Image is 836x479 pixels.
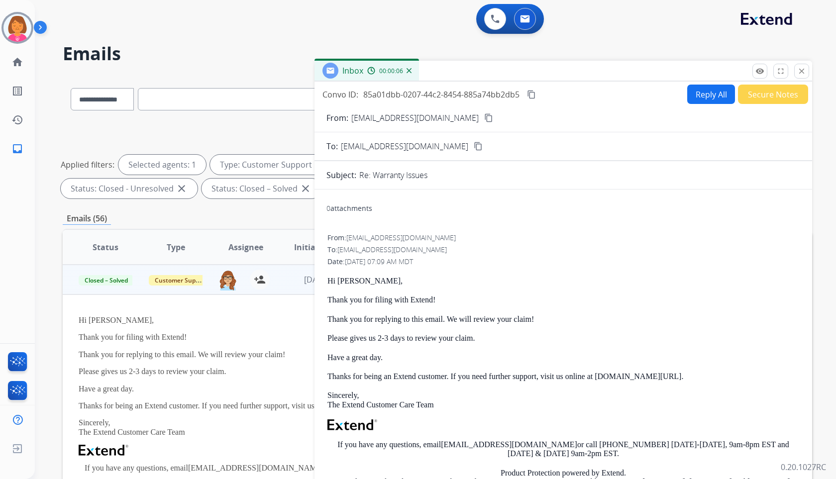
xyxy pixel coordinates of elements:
[326,203,372,213] div: attachments
[345,257,413,266] span: [DATE] 07:09 AM MDT
[79,275,134,286] span: Closed – Solved
[11,114,23,126] mat-icon: history
[322,89,358,100] p: Convo ID:
[300,183,312,194] mat-icon: close
[797,67,806,76] mat-icon: close
[61,179,198,198] div: Status: Closed - Unresolved
[11,143,23,155] mat-icon: inbox
[687,85,735,104] button: Reply All
[327,245,799,255] div: To:
[79,418,656,437] p: Sincerely, The Extend Customer Care Team
[61,159,114,171] p: Applied filters:
[79,445,128,456] img: Extend Logo
[3,14,31,42] img: avatar
[755,67,764,76] mat-icon: remove_red_eye
[327,419,377,430] img: Extend Logo
[781,461,826,473] p: 0.20.1027RC
[327,334,799,343] p: Please gives us 2-3 days to review your claim.
[327,295,799,304] p: Thank you for filing with Extend!
[379,67,403,75] span: 00:00:06
[441,440,577,449] a: [EMAIL_ADDRESS][DOMAIN_NAME]
[93,241,118,253] span: Status
[327,391,799,409] p: Sincerely, The Extend Customer Care Team
[314,159,326,171] mat-icon: close
[351,112,479,124] p: [EMAIL_ADDRESS][DOMAIN_NAME]
[474,142,483,151] mat-icon: content_copy
[326,140,338,152] p: To:
[527,90,536,99] mat-icon: content_copy
[79,333,656,342] p: Thank you for filing with Extend!
[11,56,23,68] mat-icon: home
[337,245,447,254] span: [EMAIL_ADDRESS][DOMAIN_NAME]
[776,67,785,76] mat-icon: fullscreen
[228,241,263,253] span: Assignee
[210,155,336,175] div: Type: Customer Support
[327,372,799,381] p: Thanks for being an Extend customer. If you need further support, visit us online at [DOMAIN_NAME...
[304,274,329,285] span: [DATE]
[346,233,456,242] span: [EMAIL_ADDRESS][DOMAIN_NAME]
[363,89,520,100] span: 85a01dbb-0207-44c2-8454-885a74bb2db5
[176,183,188,194] mat-icon: close
[218,270,238,290] img: agent-avatar
[326,169,356,181] p: Subject:
[327,257,799,267] div: Date:
[326,112,348,124] p: From:
[359,169,427,181] p: Re: Warranty Issues
[342,65,363,76] span: Inbox
[11,85,23,97] mat-icon: list_alt
[327,315,799,324] p: Thank you for replying to this email. We will review your claim!
[79,384,656,393] p: Have a great day.
[79,350,656,359] p: Thank you for replying to this email. We will review your claim!
[167,241,185,253] span: Type
[327,353,799,362] p: Have a great day.
[254,274,266,286] mat-icon: person_add
[341,140,468,152] span: [EMAIL_ADDRESS][DOMAIN_NAME]
[79,464,656,473] p: If you have any questions, email or call [PHONE_NUMBER] [DATE]-[DATE], 9am-8pm EST and [DATE] & [...
[118,155,206,175] div: Selected agents: 1
[327,233,799,243] div: From:
[327,277,799,286] p: Hi [PERSON_NAME],
[79,367,656,376] p: Please gives us 2-3 days to review your claim.
[188,464,324,472] a: [EMAIL_ADDRESS][DOMAIN_NAME]
[327,440,799,459] p: If you have any questions, email or call [PHONE_NUMBER] [DATE]-[DATE], 9am-8pm EST and [DATE] & [...
[202,179,321,198] div: Status: Closed – Solved
[149,275,213,286] span: Customer Support
[79,401,656,410] p: Thanks for being an Extend customer. If you need further support, visit us online at [DOMAIN_NAME...
[326,203,330,213] span: 0
[63,44,812,64] h2: Emails
[738,85,808,104] button: Secure Notes
[294,241,339,253] span: Initial Date
[484,113,493,122] mat-icon: content_copy
[79,316,656,325] p: Hi [PERSON_NAME],
[63,212,111,225] p: Emails (56)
